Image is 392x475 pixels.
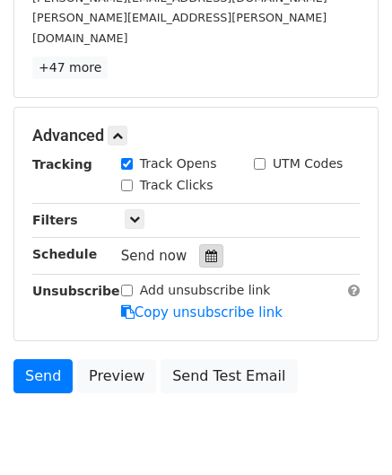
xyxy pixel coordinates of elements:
[32,284,120,298] strong: Unsubscribe
[121,248,187,264] span: Send now
[13,359,73,393] a: Send
[32,11,327,45] small: [PERSON_NAME][EMAIL_ADDRESS][PERSON_NAME][DOMAIN_NAME]
[121,304,283,321] a: Copy unsubscribe link
[273,154,343,173] label: UTM Codes
[140,176,213,195] label: Track Clicks
[140,281,271,300] label: Add unsubscribe link
[77,359,156,393] a: Preview
[32,213,78,227] strong: Filters
[32,57,108,79] a: +47 more
[161,359,297,393] a: Send Test Email
[32,157,92,172] strong: Tracking
[302,389,392,475] iframe: Chat Widget
[32,247,97,261] strong: Schedule
[140,154,217,173] label: Track Opens
[32,126,360,145] h5: Advanced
